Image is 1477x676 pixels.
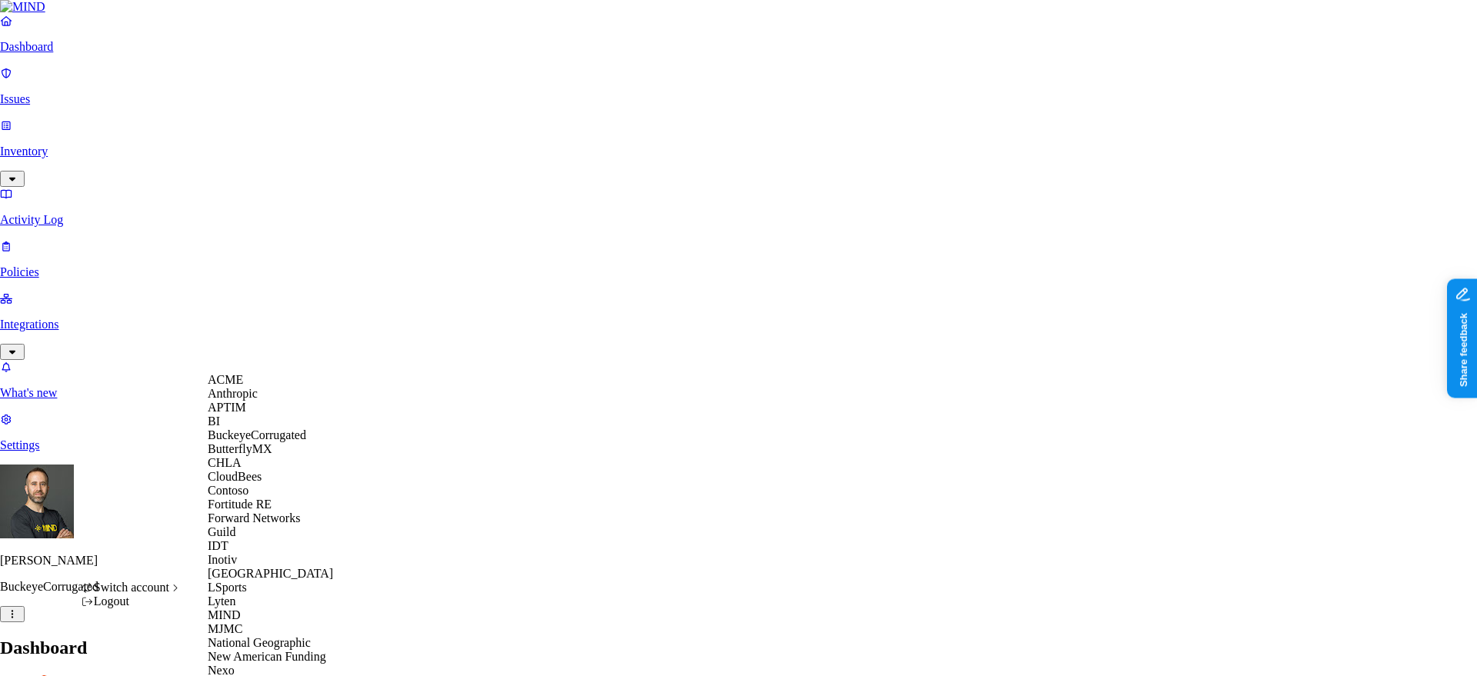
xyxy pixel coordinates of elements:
span: CloudBees [208,470,262,483]
span: APTIM [208,401,246,414]
span: Contoso [208,484,248,497]
span: BuckeyeCorrugated [208,428,306,441]
span: LSports [208,581,247,594]
span: ACME [208,373,243,386]
span: Fortitude RE [208,498,272,511]
span: MIND [208,608,241,621]
span: Guild [208,525,235,538]
span: Lyten [208,594,235,608]
span: National Geographic [208,636,311,649]
div: Logout [82,594,182,608]
span: BI [208,415,220,428]
span: MJMC [208,622,242,635]
span: New American Funding [208,650,326,663]
span: Inotiv [208,553,237,566]
span: [GEOGRAPHIC_DATA] [208,567,333,580]
span: Switch account [94,581,169,594]
span: Anthropic [208,387,258,400]
span: IDT [208,539,228,552]
span: Forward Networks [208,511,300,524]
span: CHLA [208,456,242,469]
span: ButterflyMX [208,442,272,455]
